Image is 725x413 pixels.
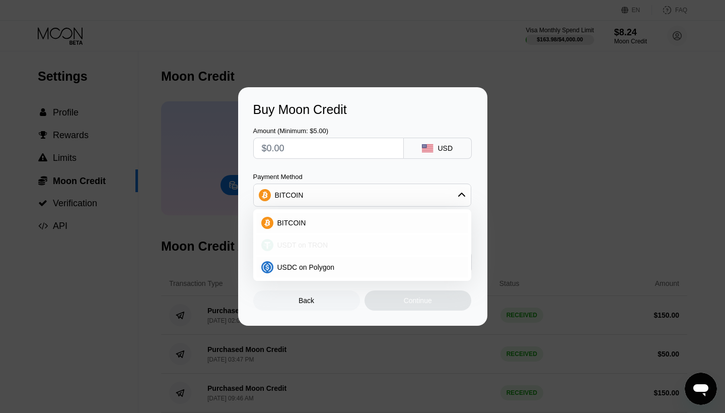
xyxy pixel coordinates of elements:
span: BITCOIN [277,219,306,227]
input: $0.00 [262,138,395,158]
span: USDT on TRON [277,241,328,249]
div: Back [299,297,314,305]
div: Payment Method [253,173,471,181]
div: USDT on TRON [256,235,468,255]
div: BITCOIN [254,185,471,205]
div: Amount (Minimum: $5.00) [253,127,404,135]
div: BITCOIN [275,191,304,199]
div: BITCOIN [256,213,468,233]
div: USDC on Polygon [256,257,468,277]
iframe: Button to launch messaging window [685,373,717,405]
div: Back [253,290,360,311]
span: USDC on Polygon [277,263,335,271]
div: Buy Moon Credit [253,102,472,117]
div: USD [438,144,453,152]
